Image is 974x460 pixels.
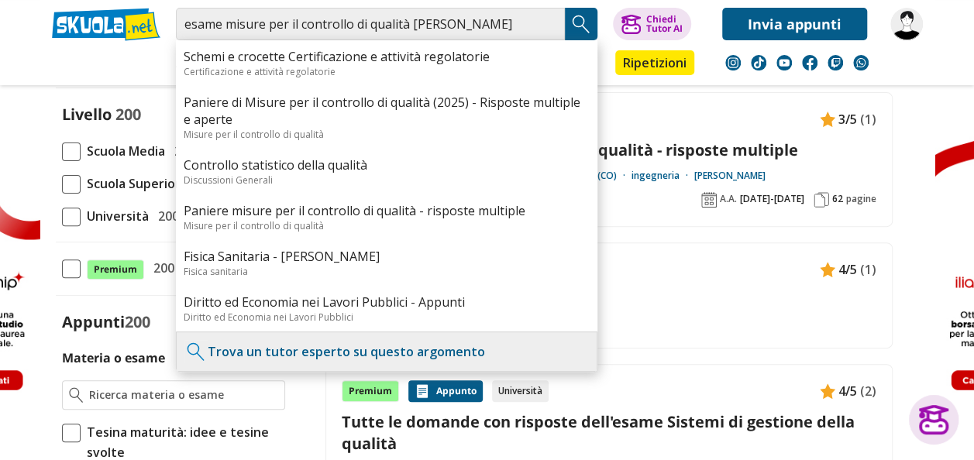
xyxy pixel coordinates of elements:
[184,248,590,265] a: Fisica Sanitaria - [PERSON_NAME]
[69,387,84,403] img: Ricerca materia o esame
[802,55,817,70] img: facebook
[838,381,857,401] span: 4/5
[860,109,876,129] span: (1)
[184,65,590,78] div: Certificazione e attività regolatorie
[740,193,804,205] span: [DATE]-[DATE]
[720,193,737,205] span: A.A.
[152,206,179,226] span: 200
[725,55,741,70] img: instagram
[184,219,590,232] div: Misure per il controllo di qualità
[615,50,694,75] a: Ripetizioni
[565,8,597,40] button: Search Button
[492,380,549,402] div: Università
[184,202,590,219] a: Paniere misure per il controllo di qualità - risposte multiple
[184,94,590,128] a: Paniere di Misure per il controllo di qualità (2025) - Risposte multiple e aperte
[342,380,399,402] div: Premium
[342,411,876,453] a: Tutte le domande con risposte dell'esame Sistemi di gestione della qualità
[820,383,835,399] img: Appunti contenuto
[342,290,876,311] a: Strumenti manageriali
[147,258,174,278] span: 200
[820,262,835,277] img: Appunti contenuto
[81,173,188,194] span: Scuola Superiore
[168,141,195,161] span: 200
[832,193,843,205] span: 62
[184,311,590,324] div: Diritto ed Economia nei Lavori Pubblici
[408,380,483,402] div: Appunto
[846,193,876,205] span: pagine
[184,128,590,141] div: Misure per il controllo di qualità
[570,12,593,36] img: Cerca appunti, riassunti o versioni
[81,141,165,161] span: Scuola Media
[184,265,590,278] div: Fisica sanitaria
[860,381,876,401] span: (2)
[342,139,876,160] a: Paniere misure per il controllo di qualità - risposte multiple
[722,8,867,40] a: Invia appunti
[814,192,829,208] img: Pagine
[115,104,141,125] span: 200
[184,340,208,363] img: Trova un tutor esperto
[62,104,112,125] label: Livello
[81,206,149,226] span: Università
[694,170,766,182] a: [PERSON_NAME]
[776,55,792,70] img: youtube
[853,55,869,70] img: WhatsApp
[172,50,242,78] a: Appunti
[820,112,835,127] img: Appunti contenuto
[184,173,590,187] div: Discussioni Generali
[645,15,682,33] div: Chiedi Tutor AI
[860,259,876,280] span: (1)
[184,156,590,173] a: Controllo statistico della qualità
[62,349,165,366] label: Materia o esame
[415,383,430,399] img: Appunti contenuto
[828,55,843,70] img: twitch
[184,294,590,311] a: Diritto ed Economia nei Lavori Pubblici - Appunti
[176,8,565,40] input: Cerca appunti, riassunti o versioni
[838,259,857,280] span: 4/5
[632,170,694,182] a: ingegneria
[890,8,923,40] img: anna_sirius
[613,8,691,40] button: ChiediTutor AI
[701,192,717,208] img: Anno accademico
[184,48,590,65] a: Schemi e crocette Certificazione e attività regolatorie
[208,343,485,360] a: Trova un tutor esperto su questo argomento
[87,259,144,280] span: Premium
[89,387,277,403] input: Ricerca materia o esame
[838,109,857,129] span: 3/5
[125,311,150,332] span: 200
[62,311,150,332] label: Appunti
[751,55,766,70] img: tiktok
